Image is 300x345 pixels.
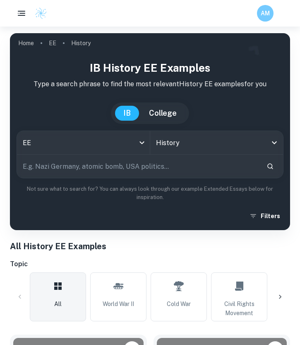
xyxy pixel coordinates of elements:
[263,159,277,173] button: Search
[49,37,56,49] a: EE
[257,5,274,22] button: AM
[167,299,191,309] span: Cold War
[10,240,290,253] h1: All History EE Examples
[17,155,260,178] input: E.g. Nazi Germany, atomic bomb, USA politics...
[17,185,283,202] p: Not sure what to search for? You can always look through our example Extended Essays below for in...
[115,106,139,121] button: IB
[17,79,283,89] p: Type a search phrase to find the most relevant History EE examples for you
[261,9,270,18] h6: AM
[17,131,150,154] div: EE
[17,60,283,76] h1: IB History EE examples
[10,33,290,230] img: profile cover
[247,209,283,224] button: Filters
[215,299,264,318] span: Civil Rights Movement
[30,7,47,19] a: Clastify logo
[18,37,34,49] a: Home
[54,299,62,309] span: All
[269,137,280,148] button: Open
[141,106,185,121] button: College
[10,259,290,269] h6: Topic
[35,7,47,19] img: Clastify logo
[71,39,91,48] p: History
[103,299,134,309] span: World War II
